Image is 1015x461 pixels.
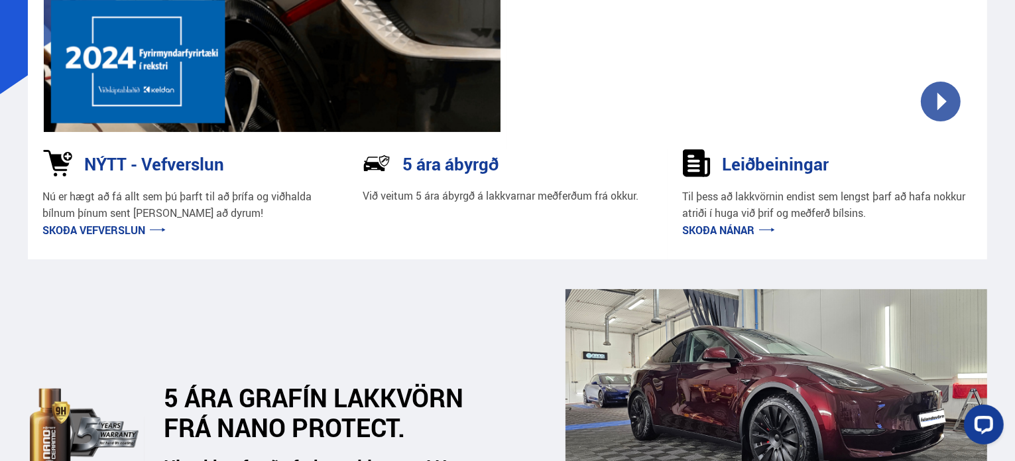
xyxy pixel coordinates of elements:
a: Skoða vefverslun [43,223,166,237]
p: Nú er hægt að fá allt sem þú þarft til að þrífa og viðhalda bílnum þínum sent [PERSON_NAME] að dy... [43,188,333,222]
img: 1kVRZhkadjUD8HsE.svg [43,149,72,177]
h3: NÝTT - Vefverslun [84,154,224,174]
a: Skoða nánar [683,223,775,237]
img: NP-R9RrMhXQFCiaa.svg [363,149,390,177]
p: Við veitum 5 ára ábyrgð á lakkvarnar meðferðum frá okkur. [363,188,638,204]
h2: 5 ÁRA GRAFÍN LAKKVÖRN FRÁ NANO PROTECT. [164,383,494,442]
p: Til þess að lakkvörnin endist sem lengst þarf að hafa nokkur atriði í huga við þrif og meðferð bí... [683,188,973,222]
h3: Leiðbeiningar [723,154,829,174]
iframe: LiveChat chat widget [953,399,1009,455]
h3: 5 ára ábyrgð [402,154,499,174]
img: sDldwouBCQTERH5k.svg [683,149,711,177]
